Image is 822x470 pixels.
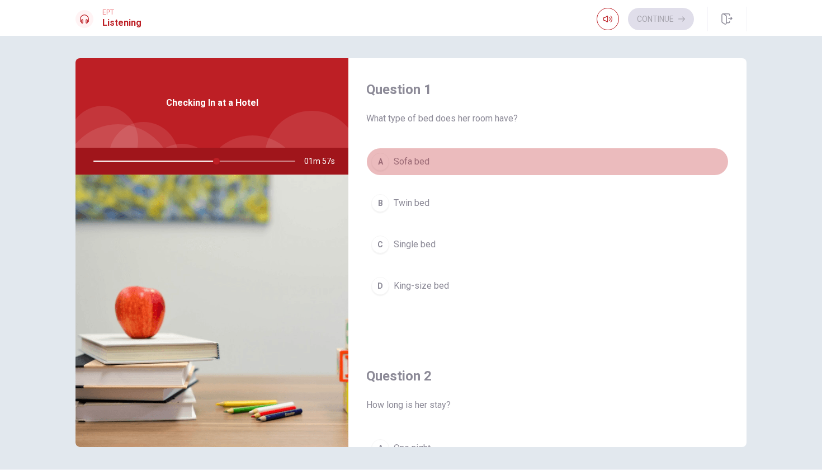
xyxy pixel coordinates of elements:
[366,112,729,125] span: What type of bed does her room have?
[394,155,429,168] span: Sofa bed
[371,194,389,212] div: B
[366,189,729,217] button: BTwin bed
[366,398,729,412] span: How long is her stay?
[366,231,729,258] button: CSingle bed
[371,153,389,171] div: A
[371,236,389,253] div: C
[166,96,258,110] span: Checking In at a Hotel
[366,434,729,462] button: AOne night
[75,175,348,447] img: Checking In at a Hotel
[394,441,431,455] span: One night
[394,196,429,210] span: Twin bed
[102,8,141,16] span: EPT
[102,16,141,30] h1: Listening
[366,148,729,176] button: ASofa bed
[304,148,344,175] span: 01m 57s
[394,238,436,251] span: Single bed
[366,367,729,385] h4: Question 2
[371,439,389,457] div: A
[371,277,389,295] div: D
[394,279,449,293] span: King-size bed
[366,81,729,98] h4: Question 1
[366,272,729,300] button: DKing-size bed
